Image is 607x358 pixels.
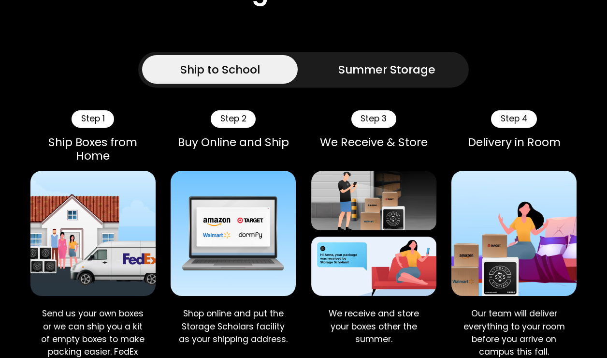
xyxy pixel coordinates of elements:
div: We Receive & Store [311,135,436,149]
div: Buy Online and Ship [171,135,296,149]
p: Our team will deliver everything to your room before you arrive on campus this fall. [459,307,569,358]
p: Shop online and put the Storage Scholars facility as your shipping address. [178,307,289,345]
div: Delivery in Room [451,135,577,149]
div: Step 3 [351,110,396,128]
p: We receive and store your boxes other the summer. [318,307,429,345]
div: Step 4 [491,110,537,128]
div: Step 2 [211,110,256,128]
div: Step 1 [72,110,114,128]
div: Ship Boxes from Home [30,135,156,163]
div: Summer Storage [338,61,435,78]
div: Ship to School [180,61,260,78]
